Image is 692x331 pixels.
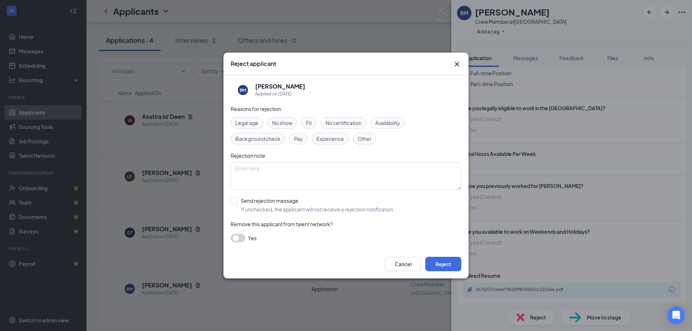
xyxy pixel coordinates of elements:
span: Pay [294,135,303,143]
span: Experience [316,135,344,143]
h5: [PERSON_NAME] [255,82,305,90]
button: Cancel [385,257,421,271]
h3: Reject applicant [231,60,276,68]
div: BM [240,87,246,93]
svg: Cross [453,60,461,68]
span: Yes [248,234,257,242]
span: Fit [306,119,312,127]
span: Other [358,135,372,143]
span: No show [272,119,292,127]
div: Applied on [DATE] [255,90,305,98]
span: No certification [325,119,361,127]
span: Rejection note [231,152,265,159]
button: Reject [425,257,461,271]
button: Close [453,60,461,68]
span: Availability [375,119,400,127]
span: Reasons for rejection [231,106,281,112]
span: Remove this applicant from talent network? [231,221,333,227]
span: Background check [235,135,280,143]
span: Legal age [235,119,258,127]
div: Open Intercom Messenger [667,307,685,324]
